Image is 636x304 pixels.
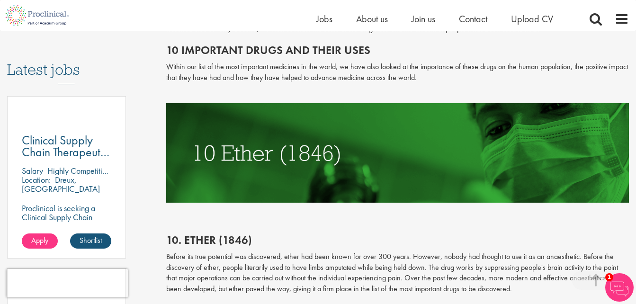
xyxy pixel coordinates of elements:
h3: Latest jobs [7,38,126,84]
span: Salary [22,165,43,176]
h2: 10 important drugs and their uses [166,44,629,56]
a: Clinical Supply Chain Therapeutic Area Project Manager [22,134,111,158]
p: Dreux, [GEOGRAPHIC_DATA] [22,174,100,194]
img: ETHER (1846) [166,103,629,203]
p: Within our list of the most important medicines in the world, we have also looked at the importan... [166,62,629,83]
p: Before its true potential was discovered, ether had been known for over 300 years. However, nobod... [166,251,629,295]
a: Shortlist [70,233,111,249]
span: Location: [22,174,51,185]
span: Clinical Supply Chain Therapeutic Area Project Manager [22,132,109,184]
p: Proclinical is seeking a Clinical Supply Chain Project Manager to join a dynamic team dedicated t... [22,204,111,267]
span: Apply [31,235,48,245]
a: Join us [412,13,435,25]
img: Chatbot [605,273,634,302]
a: Contact [459,13,487,25]
p: Highly Competitive Salary [47,165,134,176]
span: 1 [605,273,613,281]
h2: 10. Ether (1846) [166,234,629,246]
a: About us [356,13,388,25]
a: Jobs [316,13,332,25]
iframe: reCAPTCHA [7,269,128,297]
a: Apply [22,233,58,249]
a: Upload CV [511,13,553,25]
